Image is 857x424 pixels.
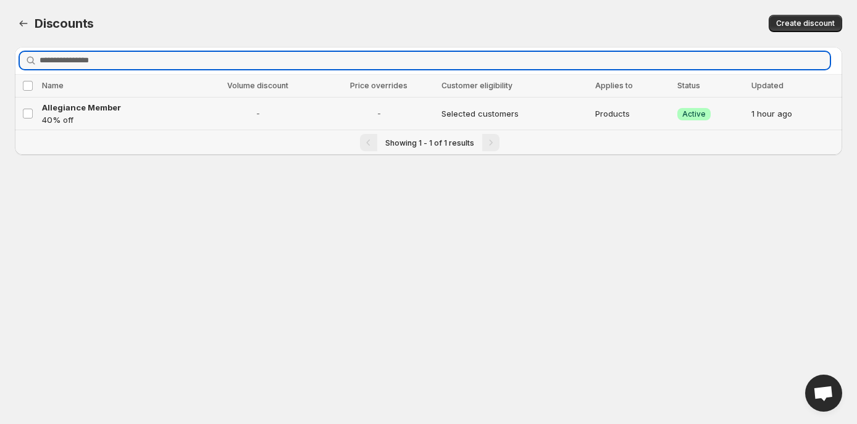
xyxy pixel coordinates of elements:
[748,98,842,130] td: 1 hour ago
[15,15,32,32] button: Back to dashboard
[350,81,408,90] span: Price overrides
[592,98,674,130] td: Products
[682,109,706,119] span: Active
[15,130,842,155] nav: Pagination
[385,138,474,148] span: Showing 1 - 1 of 1 results
[769,15,842,32] button: Create discount
[751,81,784,90] span: Updated
[324,107,434,120] span: -
[438,98,592,130] td: Selected customers
[199,107,317,120] span: -
[42,102,121,112] span: Allegiance Member
[441,81,512,90] span: Customer eligibility
[595,81,633,90] span: Applies to
[42,81,64,90] span: Name
[677,81,700,90] span: Status
[42,114,192,126] p: 40% off
[42,101,192,114] a: Allegiance Member
[227,81,288,90] span: Volume discount
[776,19,835,28] span: Create discount
[805,375,842,412] div: Open chat
[35,16,94,31] span: Discounts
